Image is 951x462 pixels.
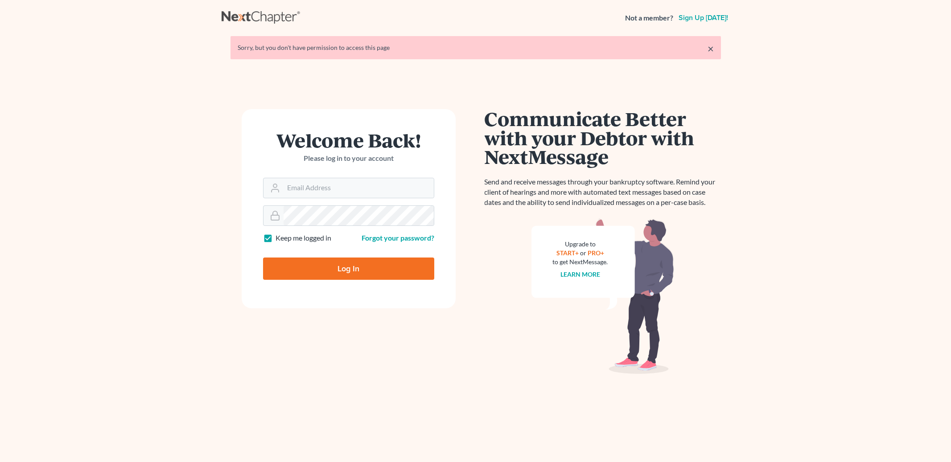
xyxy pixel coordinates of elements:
h1: Welcome Back! [263,131,434,150]
input: Log In [263,258,434,280]
div: Upgrade to [553,240,608,249]
label: Keep me logged in [276,233,331,243]
span: or [580,249,586,257]
a: Learn more [560,270,600,278]
a: × [708,43,714,54]
div: Sorry, but you don't have permission to access this page [238,43,714,52]
p: Please log in to your account [263,153,434,164]
a: Forgot your password? [362,233,434,242]
a: START+ [556,249,579,257]
div: to get NextMessage. [553,258,608,266]
a: Sign up [DATE]! [677,14,730,21]
h1: Communicate Better with your Debtor with NextMessage [485,109,721,166]
img: nextmessage_bg-59042aed3d76b12b5cd301f8e5b87938c9018125f34e5fa2b7a6b67550977c72.svg [531,218,674,374]
a: PRO+ [588,249,604,257]
p: Send and receive messages through your bankruptcy software. Remind your client of hearings and mo... [485,177,721,208]
input: Email Address [284,178,434,198]
strong: Not a member? [625,13,673,23]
